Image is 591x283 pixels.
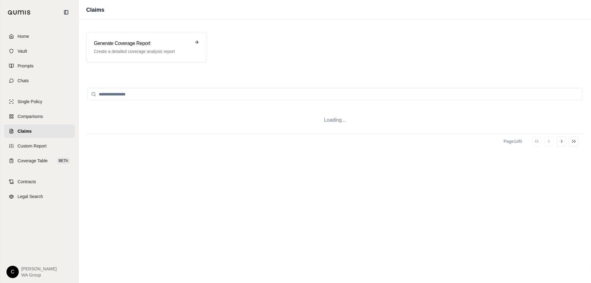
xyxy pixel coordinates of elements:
[8,10,31,15] img: Qumis Logo
[18,63,34,69] span: Prompts
[18,179,36,185] span: Contracts
[18,158,48,164] span: Coverage Table
[4,175,75,188] a: Contracts
[4,30,75,43] a: Home
[4,44,75,58] a: Vault
[18,113,43,119] span: Comparisons
[18,99,42,105] span: Single Policy
[57,158,70,164] span: BETA
[94,48,191,55] p: Create a detailed coverage analysis report
[6,266,19,278] div: C
[4,124,75,138] a: Claims
[4,110,75,123] a: Comparisons
[4,74,75,87] a: Chats
[4,190,75,203] a: Legal Search
[21,266,57,272] span: [PERSON_NAME]
[86,107,584,134] div: Loading...
[4,95,75,108] a: Single Policy
[18,143,46,149] span: Custom Report
[18,33,29,39] span: Home
[94,40,191,47] h3: Generate Coverage Report
[61,7,71,17] button: Collapse sidebar
[18,128,32,134] span: Claims
[4,154,75,168] a: Coverage TableBETA
[21,272,57,278] span: WA Group
[504,138,522,144] div: Page 1 of 0
[18,48,27,54] span: Vault
[18,193,43,200] span: Legal Search
[86,6,104,14] h1: Claims
[4,59,75,73] a: Prompts
[4,139,75,153] a: Custom Report
[18,78,29,84] span: Chats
